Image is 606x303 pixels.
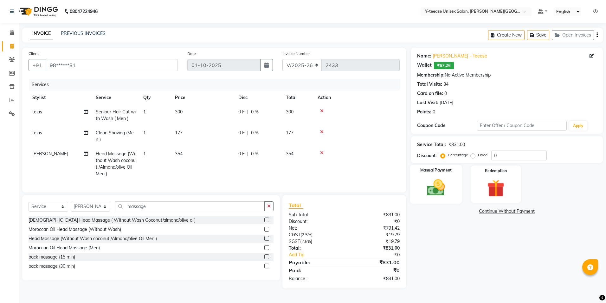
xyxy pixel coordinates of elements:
span: [PERSON_NAME] [32,151,68,157]
div: ₹0 [344,266,404,274]
span: Seniour Hair Cut with Wash ( Men ) [96,109,136,121]
span: 0 F [238,130,245,136]
label: Percentage [448,152,468,158]
label: Invoice Number [282,51,310,57]
th: Stylist [29,91,92,105]
span: | [247,151,248,157]
span: 1 [143,151,146,157]
span: tejas [32,130,42,136]
div: back massage (15 min) [29,254,75,260]
th: Service [92,91,139,105]
div: Payable: [284,259,344,266]
span: 300 [286,109,293,115]
span: Clean Shaving (Men ) [96,130,134,142]
a: [PERSON_NAME] - Teease [433,53,487,59]
button: Create New [488,30,525,40]
th: Total [282,91,314,105]
div: Service Total: [417,141,446,148]
img: _cash.svg [421,177,451,198]
div: 34 [443,81,448,88]
span: 0 % [251,109,259,115]
span: 2.5% [301,239,311,244]
label: Manual Payment [420,167,452,173]
button: Open Invoices [552,30,594,40]
span: 1 [143,109,146,115]
label: Client [29,51,39,57]
span: 177 [286,130,293,136]
b: 08047224946 [70,3,98,20]
div: Discount: [284,218,344,225]
input: Search by Name/Mobile/Email/Code [46,59,178,71]
span: ₹67.26 [434,62,454,69]
div: 0 [433,109,435,115]
span: Head Massage (Without Wash coconut /Almond/olive Oil Men ) [96,151,136,177]
div: ( ) [284,238,344,245]
span: 354 [286,151,293,157]
div: ₹0 [344,218,404,225]
span: 300 [175,109,183,115]
div: Membership: [417,72,445,78]
div: ₹791.42 [344,225,404,232]
a: PREVIOUS INVOICES [61,30,106,36]
span: | [247,109,248,115]
div: [DEMOGRAPHIC_DATA] Head Massage ( Without Wash Coconut/almond/olive oil) [29,217,196,224]
img: logo [16,3,60,20]
span: Total [289,202,303,209]
button: +91 [29,59,46,71]
a: Add Tip [284,252,354,258]
div: ₹19.79 [344,232,404,238]
div: Total Visits: [417,81,442,88]
div: Name: [417,53,431,59]
div: Head Massage (Without Wash coconut /Almond/olive Oil Men ) [29,235,157,242]
div: Services [29,79,404,91]
div: ₹831.00 [448,141,465,148]
input: Enter Offer / Coupon Code [477,121,567,131]
button: Save [527,30,549,40]
div: Wallet: [417,62,433,69]
div: Moroccan Oil Head Massage (Men) [29,245,100,251]
div: ₹0 [354,252,405,258]
th: Price [171,91,235,105]
div: Moroccan Oil Head Massage (Without Wash) [29,226,121,233]
div: Paid: [284,266,344,274]
img: _gift.svg [482,178,510,199]
span: 0 F [238,109,245,115]
span: 354 [175,151,183,157]
div: Last Visit: [417,99,438,106]
div: Points: [417,109,431,115]
a: Continue Without Payment [412,208,602,215]
span: SGST [289,239,300,244]
span: 0 % [251,151,259,157]
div: ₹19.79 [344,238,404,245]
span: 0 % [251,130,259,136]
div: Card on file: [417,90,443,97]
label: Date [187,51,196,57]
label: Fixed [478,152,487,158]
div: Sub Total: [284,212,344,218]
label: Redemption [485,168,507,174]
span: 0 F [238,151,245,157]
div: back massage (30 min) [29,263,75,270]
span: | [247,130,248,136]
th: Qty [139,91,171,105]
div: ₹831.00 [344,212,404,218]
span: 2.5% [302,232,311,237]
span: 1 [143,130,146,136]
div: Coupon Code [417,122,477,129]
div: Discount: [417,152,437,159]
div: [DATE] [440,99,453,106]
th: Disc [235,91,282,105]
div: 0 [444,90,447,97]
button: Apply [569,121,587,131]
div: Balance : [284,275,344,282]
div: No Active Membership [417,72,596,78]
div: ₹831.00 [344,275,404,282]
div: ₹831.00 [344,259,404,266]
input: Search or Scan [115,201,265,211]
span: CGST [289,232,300,238]
div: Total: [284,245,344,252]
div: ( ) [284,232,344,238]
th: Action [314,91,400,105]
span: 177 [175,130,183,136]
div: Net: [284,225,344,232]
